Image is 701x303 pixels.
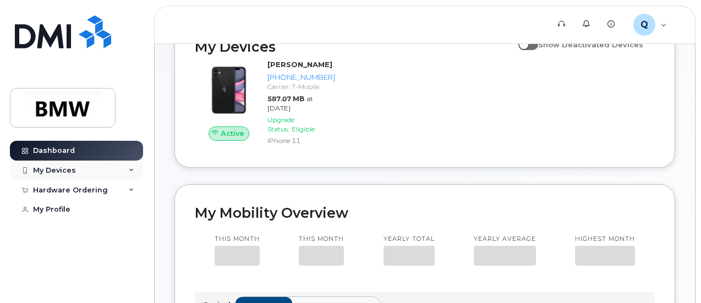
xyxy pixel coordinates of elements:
[575,235,635,244] p: Highest month
[204,65,254,115] img: iPhone_11.jpg
[626,14,675,36] div: QTD0725
[292,125,315,133] span: Eligible
[195,205,655,221] h2: My Mobility Overview
[653,255,693,295] iframe: Messenger Launcher
[267,60,332,69] strong: [PERSON_NAME]
[299,235,344,244] p: This month
[195,38,513,55] h2: My Devices
[538,40,643,49] span: Show Deactivated Devices
[267,136,335,145] div: iPhone 11
[215,235,260,244] p: This month
[384,235,435,244] p: Yearly total
[267,72,335,82] div: [PHONE_NUMBER]
[474,235,536,244] p: Yearly average
[640,18,648,31] span: Q
[267,95,304,103] span: 587.07 MB
[195,59,339,147] a: Active[PERSON_NAME][PHONE_NUMBER]Carrier: T-Mobile587.07 MBat [DATE]Upgrade Status:EligibleiPhone 11
[267,82,335,91] div: Carrier: T-Mobile
[267,95,313,112] span: at [DATE]
[221,128,244,139] span: Active
[267,115,294,133] span: Upgrade Status:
